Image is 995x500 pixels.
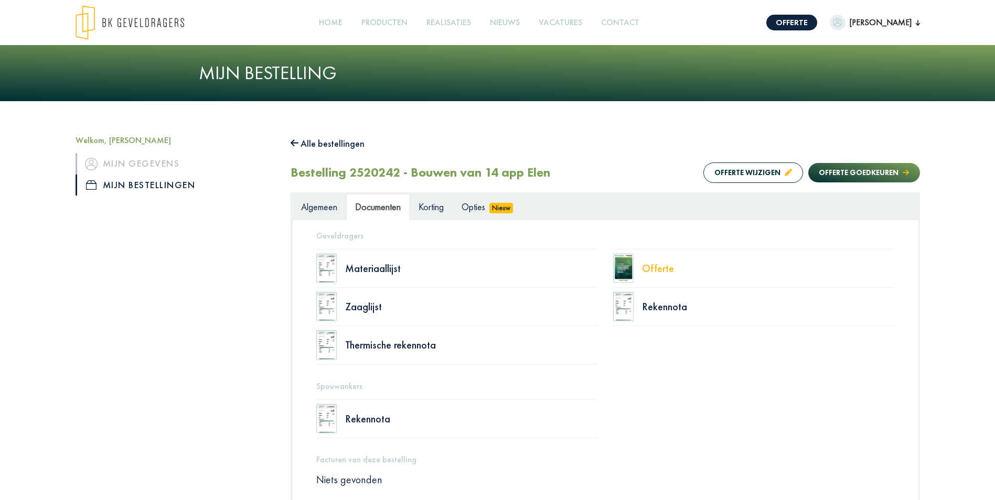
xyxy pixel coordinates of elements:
div: Offerte [642,263,895,274]
h5: Facturen van deze bestelling [316,454,895,464]
a: Producten [357,11,412,35]
div: Thermische rekennota [345,340,598,350]
span: Algemeen [301,201,337,213]
span: Korting [419,201,444,213]
h5: Welkom, [PERSON_NAME] [76,135,275,145]
div: Rekennota [642,301,895,312]
div: Rekennota [345,414,598,424]
img: doc [613,292,634,321]
a: iconMijn bestellingen [76,175,275,195]
img: doc [316,404,337,433]
ul: Tabs [292,194,918,220]
img: icon [86,180,97,190]
span: Opties [462,201,485,213]
h2: Bestelling 2520242 - Bouwen van 14 app Elen [291,165,550,180]
button: Offerte goedkeuren [808,163,919,182]
a: Contact [597,11,644,35]
img: doc [316,254,337,283]
a: Home [315,11,347,35]
h1: Mijn bestelling [199,62,797,84]
span: Documenten [355,201,401,213]
span: [PERSON_NAME] [846,16,916,29]
a: Realisaties [422,11,475,35]
div: Zaaglijst [345,301,598,312]
a: Offerte [766,15,817,30]
span: Nieuw [489,203,513,213]
div: Niets gevonden [308,473,903,486]
button: Offerte wijzigen [703,162,803,183]
img: doc [316,292,337,321]
a: iconMijn gegevens [76,153,275,174]
div: Materiaallijst [345,263,598,274]
button: [PERSON_NAME] [830,15,920,30]
img: dummypic.png [830,15,846,30]
img: doc [316,330,337,360]
img: icon [85,158,98,170]
a: Nieuws [486,11,524,35]
a: Vacatures [534,11,586,35]
img: doc [613,254,634,283]
img: logo [76,5,184,40]
button: Alle bestellingen [291,135,365,152]
h5: Geveldragers [316,231,895,241]
h5: Spouwankers [316,381,895,391]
